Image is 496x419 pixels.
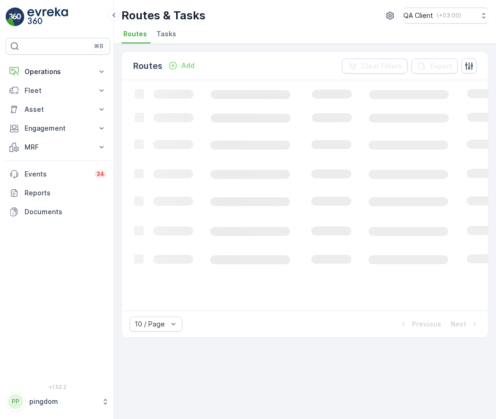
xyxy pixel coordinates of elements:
[6,62,110,81] button: Operations
[412,319,441,329] p: Previous
[6,138,110,157] button: MRF
[25,105,91,114] p: Asset
[437,12,461,19] p: ( +03:00 )
[156,29,176,39] span: Tasks
[133,59,162,73] p: Routes
[25,124,91,133] p: Engagement
[25,169,89,179] p: Events
[6,100,110,119] button: Asset
[361,61,402,71] p: Clear Filters
[6,119,110,138] button: Engagement
[411,59,458,74] button: Export
[121,8,205,23] p: Routes & Tasks
[25,142,91,152] p: MRF
[6,184,110,202] a: Reports
[6,165,110,184] a: Events34
[430,61,452,71] p: Export
[398,318,442,330] button: Previous
[342,59,408,74] button: Clear Filters
[450,318,480,330] button: Next
[6,202,110,221] a: Documents
[6,384,110,390] span: v 1.52.2
[403,11,433,20] p: QA Client
[27,8,68,26] img: logo_light-DOdMpM7g.png
[25,67,91,76] p: Operations
[403,8,488,24] button: QA Client(+03:00)
[25,207,106,217] p: Documents
[96,170,104,178] p: 34
[123,29,147,39] span: Routes
[94,42,103,50] p: ⌘B
[25,86,91,95] p: Fleet
[164,60,198,71] button: Add
[451,319,466,329] p: Next
[6,81,110,100] button: Fleet
[29,397,97,406] p: pingdom
[181,61,195,70] p: Add
[6,392,110,411] button: PPpingdom
[8,394,23,409] div: PP
[6,8,25,26] img: logo
[25,188,106,198] p: Reports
